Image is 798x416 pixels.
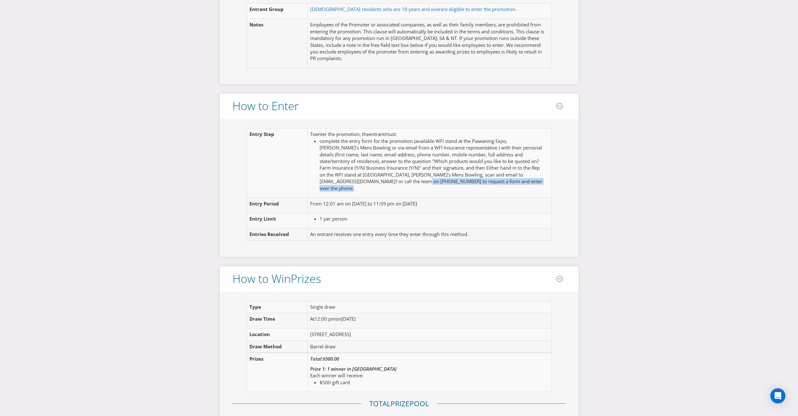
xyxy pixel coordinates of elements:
span: Total [369,399,391,408]
span: s [316,271,321,286]
span: Pool [410,399,429,408]
em: Prize 1: 1 winner in [GEOGRAPHIC_DATA] [310,366,397,372]
td: Notes [247,19,308,68]
span: To [310,131,315,137]
span: Entry Limit [249,216,276,222]
span: , the [360,131,369,137]
span: Entrant Group [249,6,284,12]
span: Prize [291,271,316,286]
span: entrant [369,131,385,137]
li: 1 per person [320,216,544,222]
td: Location [247,329,308,340]
span: Prize [391,399,410,408]
span: Each winner will receive: [310,372,363,379]
li: $500 gift card [320,379,536,386]
td: [STREET_ADDRESS] [308,329,539,340]
span: $500.00 [323,356,339,362]
span: 12:00 pm [315,316,336,322]
td: Entries Received [247,228,308,240]
span: s [261,356,263,362]
td: Single draw [308,301,539,313]
p: From 12:01 am on [DATE] to 11:59 pm on [DATE] [310,200,544,207]
span: Entry Step [249,131,274,137]
span: enter the promotion [315,131,360,137]
td: Draw Method [247,340,308,353]
td: Type [247,301,308,313]
span: : [396,131,397,137]
span: complete the entry form for the promotion (available WFI stand at the Piawaning Expo, [PERSON_NAM... [320,138,542,191]
span: Entry Period [249,200,279,207]
p: Employees of the Promoter or associated companies, as well as their family members, are prohibite... [310,21,549,62]
div: Open Intercom Messenger [770,388,785,403]
span: must [385,131,396,137]
span: Prize [249,356,261,362]
td: An entrant receives one entry every time they enter through this method. [308,228,546,240]
span: on [336,316,341,322]
span: [DEMOGRAPHIC_DATA] residents who are 18 years and over [310,6,441,12]
span: Draw Time [249,316,275,322]
span: are eligible to enter the promotion. [441,6,516,12]
span: . [353,185,354,191]
span: At [310,316,315,322]
h3: How to Enter [232,100,299,112]
span: How to Win [232,271,291,286]
td: Barrel draw [308,340,539,353]
span: Total: [310,356,323,362]
span: [DATE] [341,316,356,322]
